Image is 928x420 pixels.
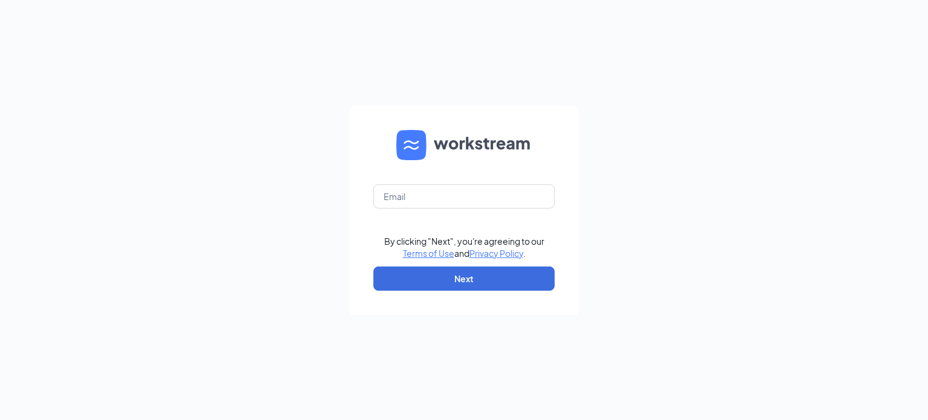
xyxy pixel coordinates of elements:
[373,184,555,208] input: Email
[373,267,555,291] button: Next
[469,248,523,259] a: Privacy Policy
[403,248,454,259] a: Terms of Use
[384,235,544,259] div: By clicking "Next", you're agreeing to our and .
[396,130,532,160] img: WS logo and Workstream text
